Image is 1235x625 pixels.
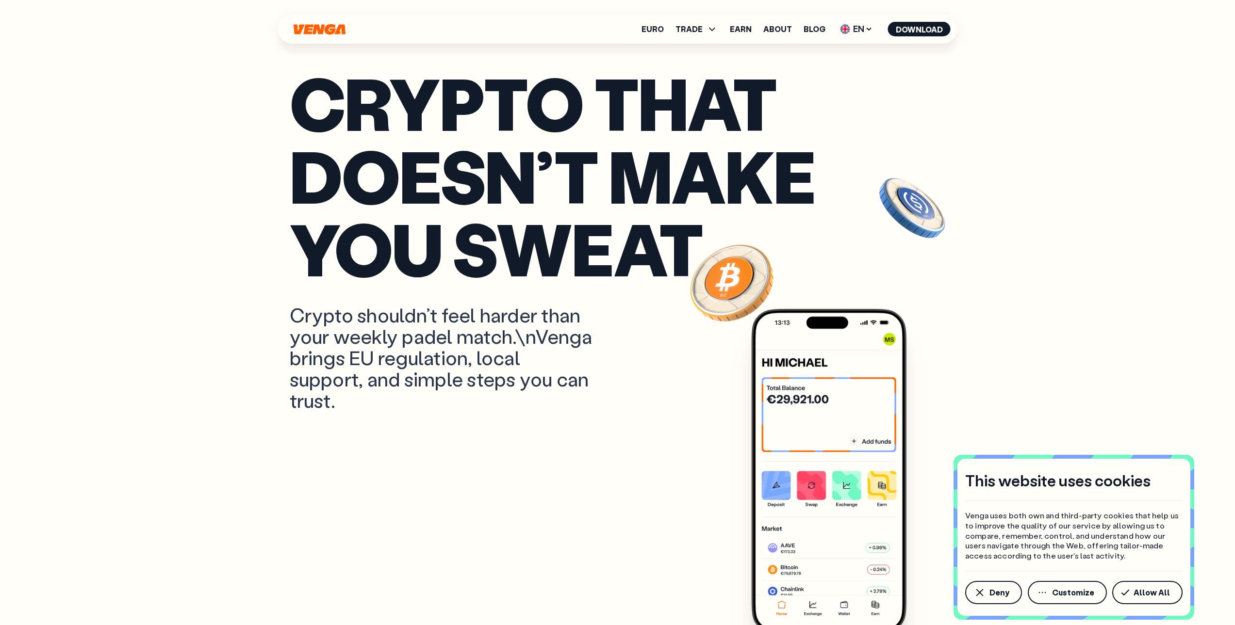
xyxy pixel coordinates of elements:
button: Allow All [1112,581,1183,604]
span: TRADE [675,23,718,35]
p: Crypto shouldn’t feel harder than your weekly padel match.\nVenga brings EU regulation, local sup... [290,304,596,411]
a: Earn [730,25,752,33]
p: Crypto that doesn’t make you sweat [290,66,946,285]
span: TRADE [675,25,703,33]
h4: This website uses cookies [965,470,1151,491]
button: Deny [965,581,1022,604]
button: Customize [1028,581,1107,604]
button: Download [888,22,951,36]
span: Deny [989,589,1009,596]
svg: Home [293,24,347,35]
a: About [763,25,792,33]
a: Euro [642,25,664,33]
span: EN [837,21,876,37]
span: Allow All [1134,589,1170,596]
a: Blog [804,25,825,33]
img: Bitcoin [688,239,775,326]
img: USDC coin [877,173,947,243]
p: Venga uses both own and third-party cookies that help us to improve the quality of our service by... [965,511,1183,561]
span: Customize [1052,589,1094,596]
img: flag-uk [840,24,850,34]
